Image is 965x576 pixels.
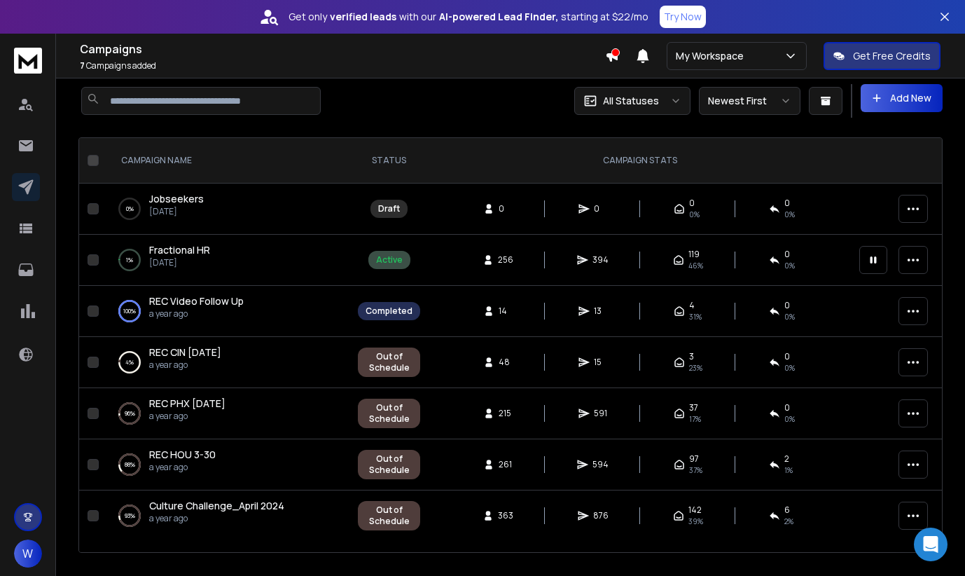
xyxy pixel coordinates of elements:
span: 37 [689,402,698,413]
td: 88%REC HOU 3-30a year ago [104,439,349,491]
strong: verified leads [330,10,396,24]
span: 37 % [689,465,702,476]
p: Try Now [664,10,702,24]
span: 0 % [784,362,795,373]
span: 0 [689,198,695,209]
span: 46 % [688,260,703,271]
span: 39 % [688,516,703,527]
span: 876 [593,510,609,521]
a: REC PHX [DATE] [149,397,225,411]
a: Fractional HR [149,243,210,257]
th: CAMPAIGN NAME [104,138,349,184]
p: 4 % [125,355,134,369]
button: W [14,540,42,568]
button: Get Free Credits [824,42,940,70]
a: Culture Challenge_April 2024 [149,499,284,513]
span: Fractional HR [149,243,210,256]
span: 256 [498,254,513,266]
td: 93%Culture Challenge_April 2024a year ago [104,491,349,542]
div: Out of Schedule [366,402,412,425]
span: 6 [784,505,790,516]
span: 363 [498,510,513,521]
span: 394 [592,254,609,266]
span: 0% [784,209,795,220]
th: CAMPAIGN STATS [429,138,851,184]
span: 14 [499,306,513,317]
a: Jobseekers [149,192,204,206]
th: STATUS [349,138,429,184]
p: All Statuses [603,94,659,108]
span: 15 [594,357,608,368]
p: 1 % [126,253,133,267]
span: 0 [784,198,790,209]
span: 31 % [689,311,702,322]
img: logo [14,48,42,74]
p: My Workspace [676,49,749,63]
span: Culture Challenge_April 2024 [149,499,284,512]
span: 591 [594,408,608,419]
span: 17 % [689,413,701,425]
span: 0% [689,209,700,220]
h1: Campaigns [80,41,605,57]
span: REC HOU 3-30 [149,448,216,461]
span: 2 [784,453,789,465]
div: Active [376,254,403,266]
span: 594 [592,459,609,470]
p: Get only with our starting at $22/mo [289,10,648,24]
p: 88 % [125,458,135,472]
a: REC HOU 3-30 [149,448,216,462]
button: Try Now [660,6,706,28]
div: Completed [366,306,412,317]
span: 0 % [784,311,795,322]
a: REC Video Follow Up [149,294,244,308]
td: 100%REC Video Follow Upa year ago [104,286,349,337]
span: 48 [499,357,513,368]
p: [DATE] [149,257,210,268]
a: REC CIN [DATE] [149,345,221,359]
span: 0 [784,351,790,362]
p: 0 % [126,202,134,216]
span: REC Video Follow Up [149,294,244,308]
p: a year ago [149,411,225,422]
span: 97 [689,453,699,465]
span: 23 % [689,362,702,373]
button: Add New [861,84,943,112]
span: 0 [499,203,513,214]
span: 13 [594,306,608,317]
p: a year ago [149,308,244,320]
p: Campaigns added [80,60,605,71]
p: a year ago [149,359,221,371]
span: 0 [784,249,790,260]
span: 0 [594,203,608,214]
span: 142 [688,505,702,516]
strong: AI-powered Lead Finder, [439,10,558,24]
span: 0 % [784,413,795,425]
div: Out of Schedule [366,505,412,527]
td: 0%Jobseekers[DATE] [104,184,349,235]
span: 3 [689,351,694,362]
span: Jobseekers [149,192,204,205]
span: 0 % [784,260,795,271]
div: Draft [378,203,400,214]
span: 261 [499,459,513,470]
span: 0 [784,300,790,311]
p: Get Free Credits [853,49,931,63]
span: 4 [689,300,695,311]
div: Open Intercom Messenger [914,528,947,561]
p: 100 % [123,304,136,318]
button: Newest First [699,87,800,115]
td: 4%REC CIN [DATE]a year ago [104,337,349,388]
td: 96%REC PHX [DATE]a year ago [104,388,349,439]
span: 119 [688,249,700,260]
p: 96 % [125,406,135,420]
p: 93 % [125,509,135,523]
span: 7 [80,60,85,71]
div: Out of Schedule [366,351,412,373]
span: 215 [499,408,513,419]
p: [DATE] [149,206,204,217]
p: a year ago [149,513,284,524]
